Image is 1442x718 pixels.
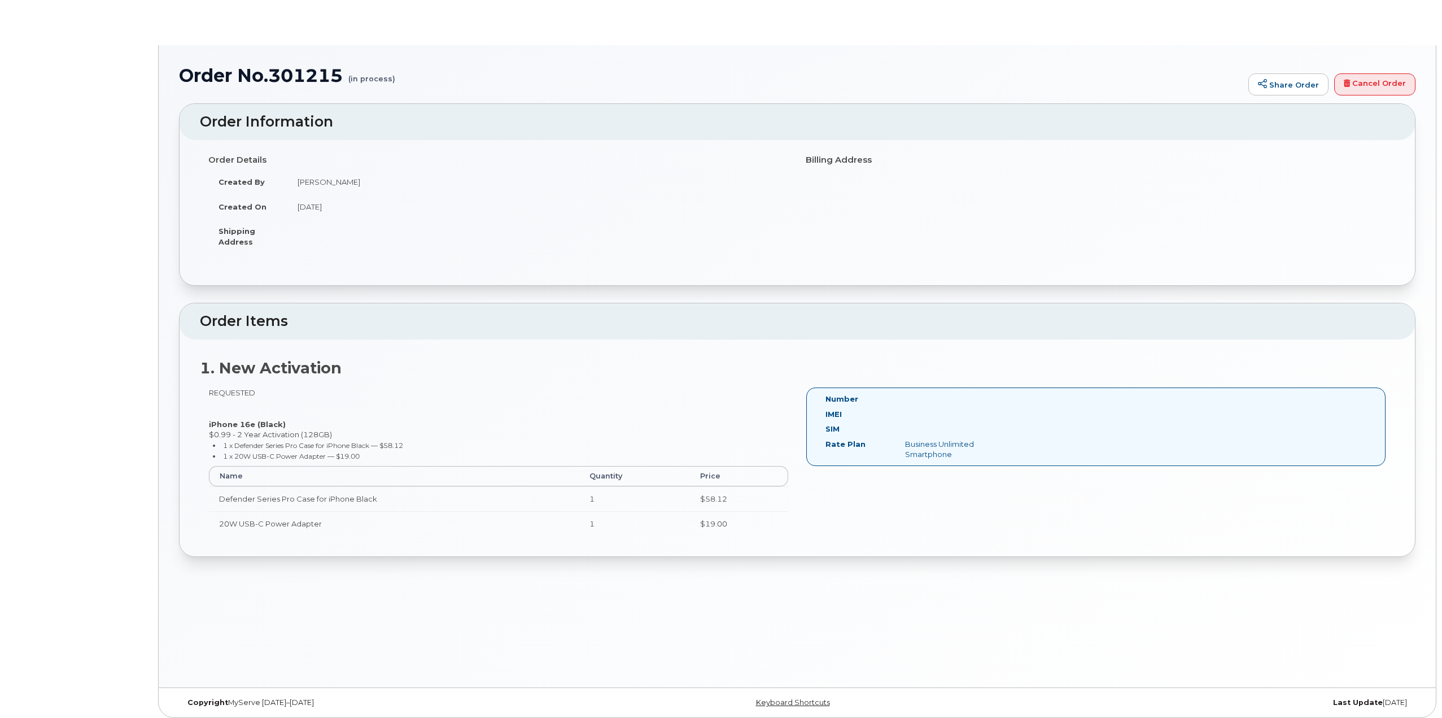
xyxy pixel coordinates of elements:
[825,439,866,450] label: Rate Plan
[1248,73,1329,96] a: Share Order
[579,511,689,536] td: 1
[690,466,788,486] th: Price
[219,202,266,211] strong: Created On
[200,114,1395,130] h2: Order Information
[1003,698,1415,707] div: [DATE]
[897,439,1008,460] div: Business Unlimited Smartphone
[200,314,1395,329] h2: Order Items
[208,155,789,165] h4: Order Details
[219,177,265,186] strong: Created By
[200,359,342,377] strong: 1. New Activation
[209,486,579,511] td: Defender Series Pro Case for iPhone Black
[756,698,830,707] a: Keyboard Shortcuts
[179,66,1243,85] h1: Order No.301215
[187,698,228,707] strong: Copyright
[219,227,255,246] strong: Shipping Address
[1333,698,1383,707] strong: Last Update
[825,424,840,434] label: SIM
[579,486,689,511] td: 1
[200,388,797,546] div: REQUESTED $0.99 - 2 Year Activation (128GB)
[209,511,579,536] td: 20W USB-C Power Adapter
[223,452,360,460] small: 1 x 20W USB-C Power Adapter — $19.00
[825,394,858,404] label: Number
[287,194,789,219] td: [DATE]
[579,466,689,486] th: Quantity
[825,409,842,420] label: IMEI
[223,441,403,450] small: 1 x Defender Series Pro Case for iPhone Black — $58.12
[690,511,788,536] td: $19.00
[690,486,788,511] td: $58.12
[348,66,395,83] small: (in process)
[287,169,789,194] td: [PERSON_NAME]
[806,155,1386,165] h4: Billing Address
[179,698,591,707] div: MyServe [DATE]–[DATE]
[209,420,286,429] strong: iPhone 16e (Black)
[1334,73,1415,96] a: Cancel Order
[209,466,579,486] th: Name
